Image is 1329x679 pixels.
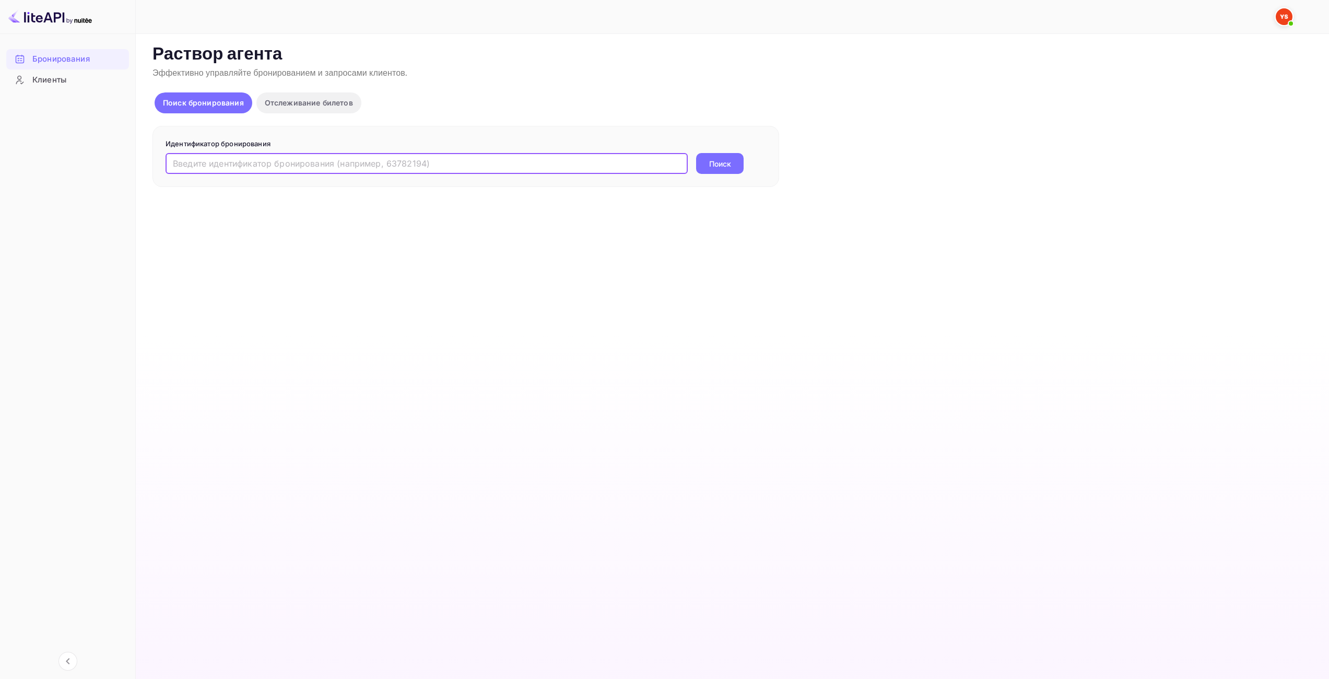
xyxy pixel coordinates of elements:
[8,8,92,25] img: Логотип LiteAPI
[166,139,270,148] ya-tr-span: Идентификатор бронирования
[152,43,283,66] ya-tr-span: Раствор агента
[709,158,731,169] ya-tr-span: Поиск
[1276,8,1292,25] img: Служба Поддержки Яндекса
[6,49,129,68] a: Бронирования
[265,98,353,107] ya-tr-span: Отслеживание билетов
[696,153,744,174] button: Поиск
[163,98,244,107] ya-tr-span: Поиск бронирования
[58,652,77,671] button: Свернуть навигацию
[6,70,129,90] div: Клиенты
[6,70,129,89] a: Клиенты
[32,53,90,65] ya-tr-span: Бронирования
[32,74,66,86] ya-tr-span: Клиенты
[166,153,688,174] input: Введите идентификатор бронирования (например, 63782194)
[6,49,129,69] div: Бронирования
[152,68,407,79] ya-tr-span: Эффективно управляйте бронированием и запросами клиентов.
